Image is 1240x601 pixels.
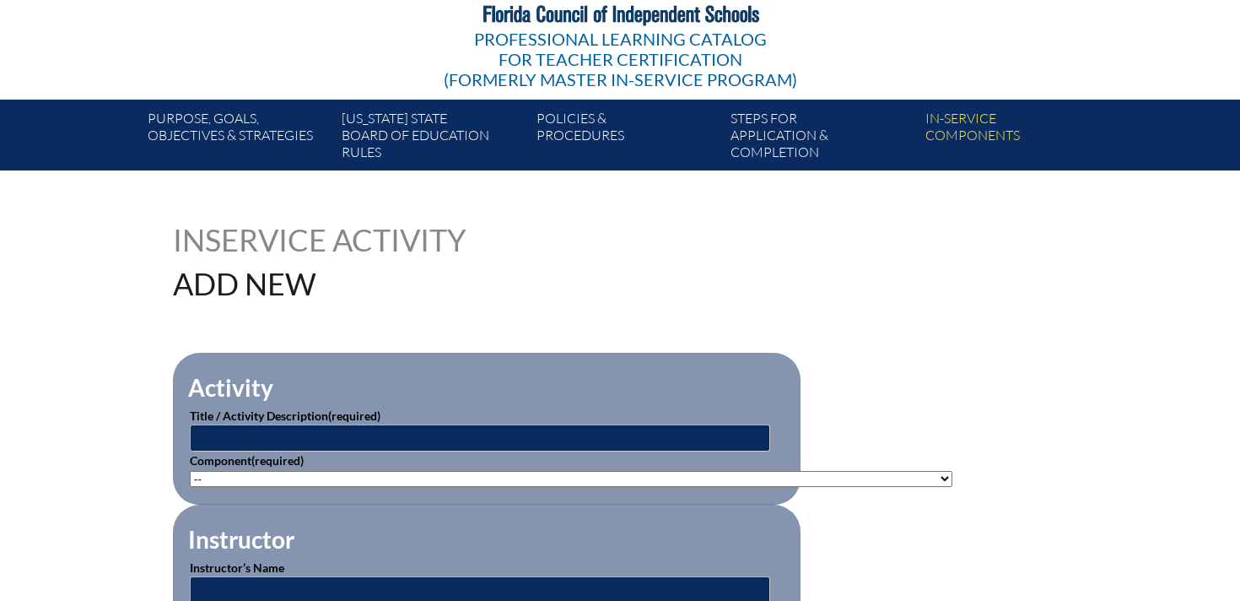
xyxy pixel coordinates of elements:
[444,29,797,89] div: Professional Learning Catalog (formerly Master In-service Program)
[530,106,724,171] a: Policies &Procedures
[141,106,335,171] a: Purpose, goals,objectives & strategies
[724,106,918,171] a: Steps forapplication & completion
[190,471,952,487] select: activity_component[data][]
[499,49,742,69] span: for Teacher Certification
[186,373,275,402] legend: Activity
[335,106,529,171] a: [US_STATE] StateBoard of Education rules
[919,106,1113,171] a: In-servicecomponents
[190,453,304,468] label: Component
[173,225,513,255] h1: Inservice Activity
[186,525,296,554] legend: Instructor
[173,268,727,299] h1: Add New
[190,409,380,423] label: Title / Activity Description
[190,560,284,575] label: Instructor’s Name
[328,409,380,423] span: (required)
[251,453,304,468] span: (required)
